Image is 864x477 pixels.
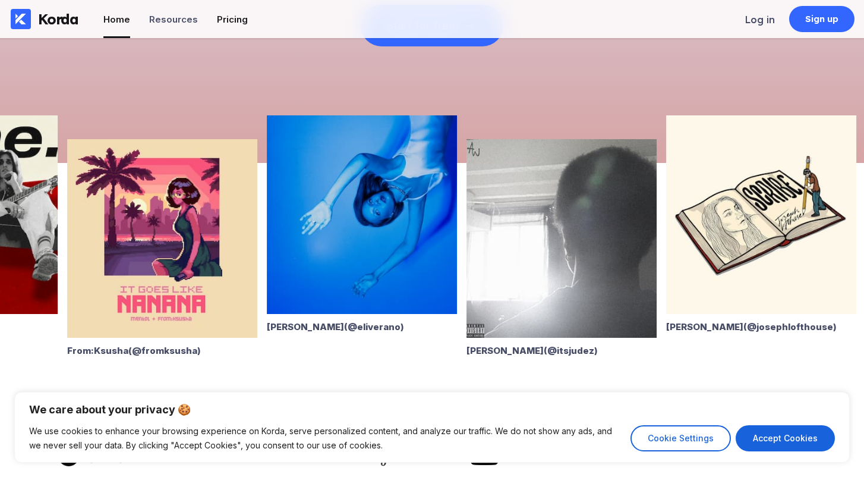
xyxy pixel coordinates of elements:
[67,345,257,356] div: From:Ksusha (@ fromksusha )
[466,345,657,356] div: [PERSON_NAME] (@ itsjudez )
[630,425,731,451] button: Cookie Settings
[666,115,856,314] img: Joseph Lofthouse
[267,115,457,314] img: Eli Verano
[466,139,657,338] img: Alan Ward
[745,14,775,26] div: Log in
[736,425,835,451] button: Accept Cookies
[38,10,78,28] div: Korda
[29,403,835,417] p: We care about your privacy 🍪
[666,321,856,332] div: [PERSON_NAME] (@ josephlofthouse )
[805,13,839,25] div: Sign up
[149,14,198,25] div: Resources
[789,6,854,32] a: Sign up
[217,14,248,25] div: Pricing
[29,424,622,453] p: We use cookies to enhance your browsing experience on Korda, serve personalized content, and anal...
[103,14,130,25] div: Home
[267,321,457,332] div: [PERSON_NAME] (@ eliverano )
[67,139,257,338] img: From:Ksusha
